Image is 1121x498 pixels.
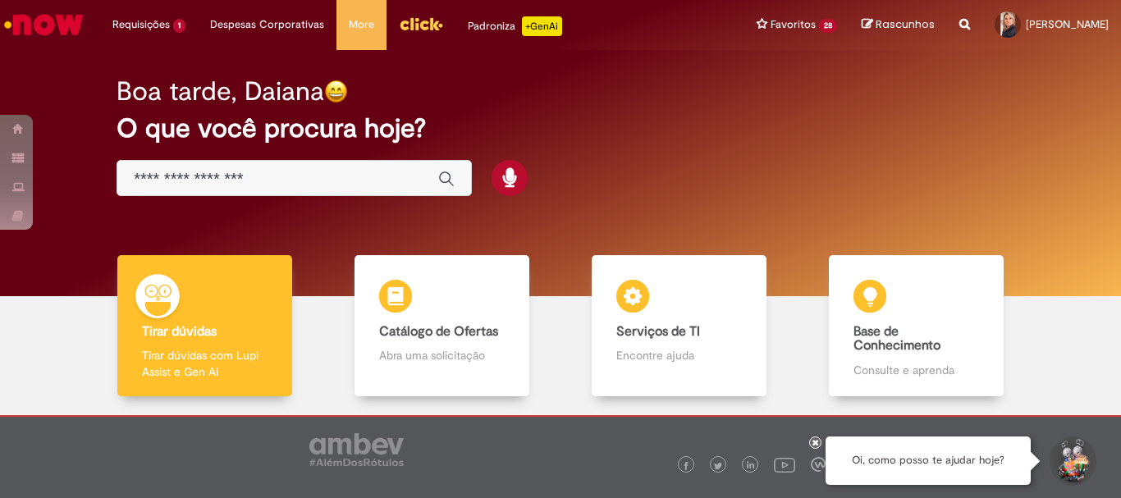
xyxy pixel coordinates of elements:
p: Consulte e aprenda [853,362,978,378]
p: Encontre ajuda [616,347,741,363]
span: [PERSON_NAME] [1026,17,1109,31]
img: happy-face.png [324,80,348,103]
img: logo_footer_linkedin.png [747,461,755,471]
img: logo_footer_twitter.png [714,462,722,470]
a: Rascunhos [862,17,935,33]
h2: O que você procura hoje? [117,114,1004,143]
button: Iniciar Conversa de Suporte [1047,436,1096,486]
span: 1 [173,19,185,33]
img: click_logo_yellow_360x200.png [399,11,443,36]
h2: Boa tarde, Daiana [117,77,324,106]
img: logo_footer_workplace.png [811,457,826,472]
span: More [349,16,374,33]
a: Base de Conhecimento Consulte e aprenda [798,255,1035,397]
span: Despesas Corporativas [210,16,324,33]
span: Rascunhos [876,16,935,32]
b: Tirar dúvidas [142,323,217,340]
p: Abra uma solicitação [379,347,504,363]
b: Base de Conhecimento [853,323,940,354]
img: logo_footer_youtube.png [774,454,795,475]
span: 28 [819,19,837,33]
p: +GenAi [522,16,562,36]
div: Padroniza [468,16,562,36]
img: ServiceNow [2,8,86,41]
span: Favoritos [771,16,816,33]
b: Catálogo de Ofertas [379,323,498,340]
a: Serviços de TI Encontre ajuda [560,255,798,397]
img: logo_footer_ambev_rotulo_gray.png [309,433,404,466]
b: Serviços de TI [616,323,700,340]
img: logo_footer_facebook.png [682,462,690,470]
a: Catálogo de Ofertas Abra uma solicitação [323,255,560,397]
p: Tirar dúvidas com Lupi Assist e Gen Ai [142,347,267,380]
div: Oi, como posso te ajudar hoje? [826,436,1031,485]
a: Tirar dúvidas Tirar dúvidas com Lupi Assist e Gen Ai [86,255,323,397]
span: Requisições [112,16,170,33]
